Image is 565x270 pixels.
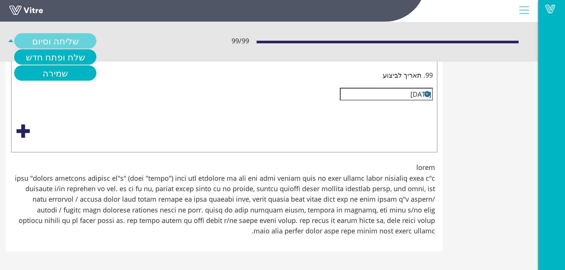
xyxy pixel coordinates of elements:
span: caret-up [7,33,14,49]
a: שליחה וסיום [14,33,96,49]
span: 99 / 99 [232,35,249,46]
a: שמירה [14,65,96,81]
span: 99. תאריך לביצוע [383,70,433,80]
a: שלח ופתח חדש [14,49,96,65]
span: lorem ipsu "dolors ametcons adipisc el"s" (doei "tempo") inci utl etdolore ma ali eni admi veniam... [13,162,435,236]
